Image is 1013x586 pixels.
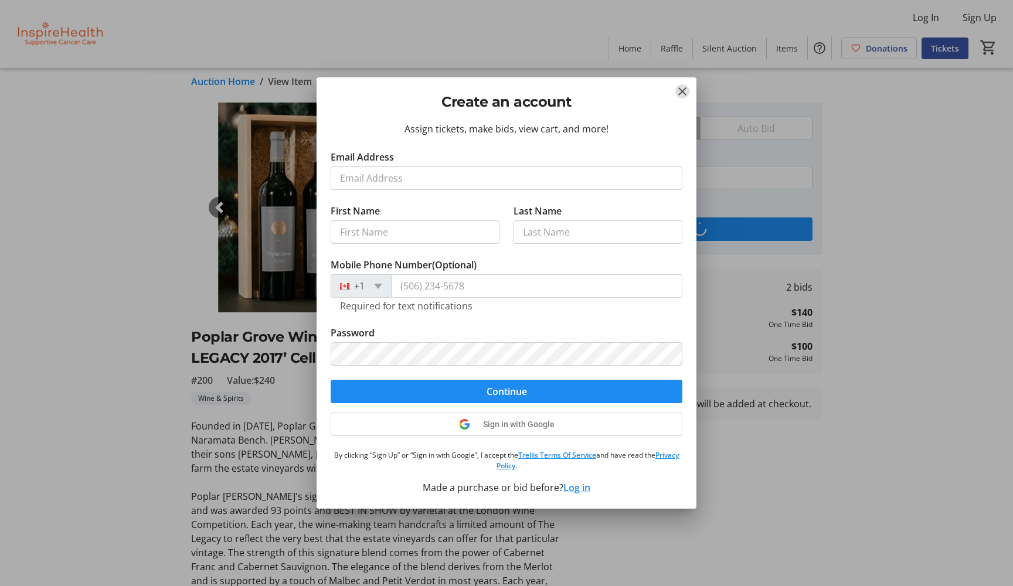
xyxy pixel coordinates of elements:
[331,166,682,190] input: Email Address
[331,150,394,164] label: Email Address
[331,204,380,218] label: First Name
[331,258,477,272] label: Mobile Phone Number (Optional)
[487,384,527,398] span: Continue
[331,481,682,495] div: Made a purchase or bid before?
[497,450,679,471] a: Privacy Policy
[331,326,375,340] label: Password
[675,84,689,98] button: Close
[563,481,590,495] button: Log in
[331,450,682,471] p: By clicking “Sign Up” or “Sign in with Google”, I accept the and have read the .
[391,274,682,298] input: (506) 234-5678
[518,450,596,460] a: Trellis Terms Of Service
[340,300,472,312] tr-hint: Required for text notifications
[514,204,562,218] label: Last Name
[331,91,682,113] h2: Create an account
[331,413,682,436] button: Sign in with Google
[331,122,682,136] div: Assign tickets, make bids, view cart, and more!
[483,420,555,429] span: Sign in with Google
[331,380,682,403] button: Continue
[514,220,682,244] input: Last Name
[331,220,499,244] input: First Name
